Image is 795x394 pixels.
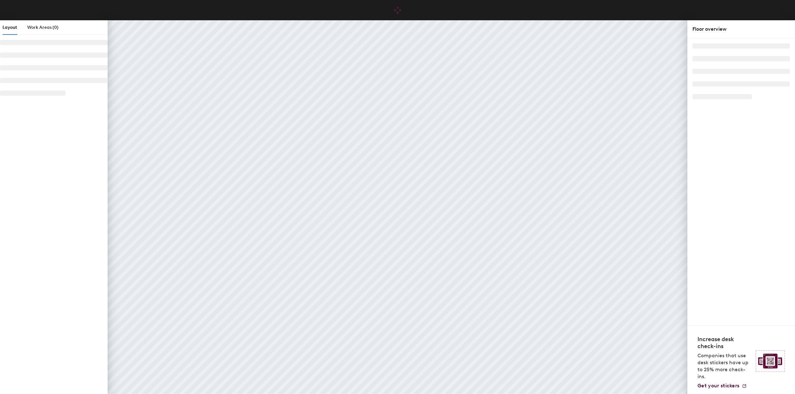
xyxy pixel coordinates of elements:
span: Get your stickers [697,383,739,389]
span: Work Areas (0) [27,25,59,30]
div: Floor overview [692,25,790,33]
span: Layout [3,25,17,30]
p: Companies that use desk stickers have up to 25% more check-ins. [697,352,752,380]
a: Get your stickers [697,383,747,389]
h4: Increase desk check-ins [697,336,752,350]
img: Sticker logo [756,350,785,372]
